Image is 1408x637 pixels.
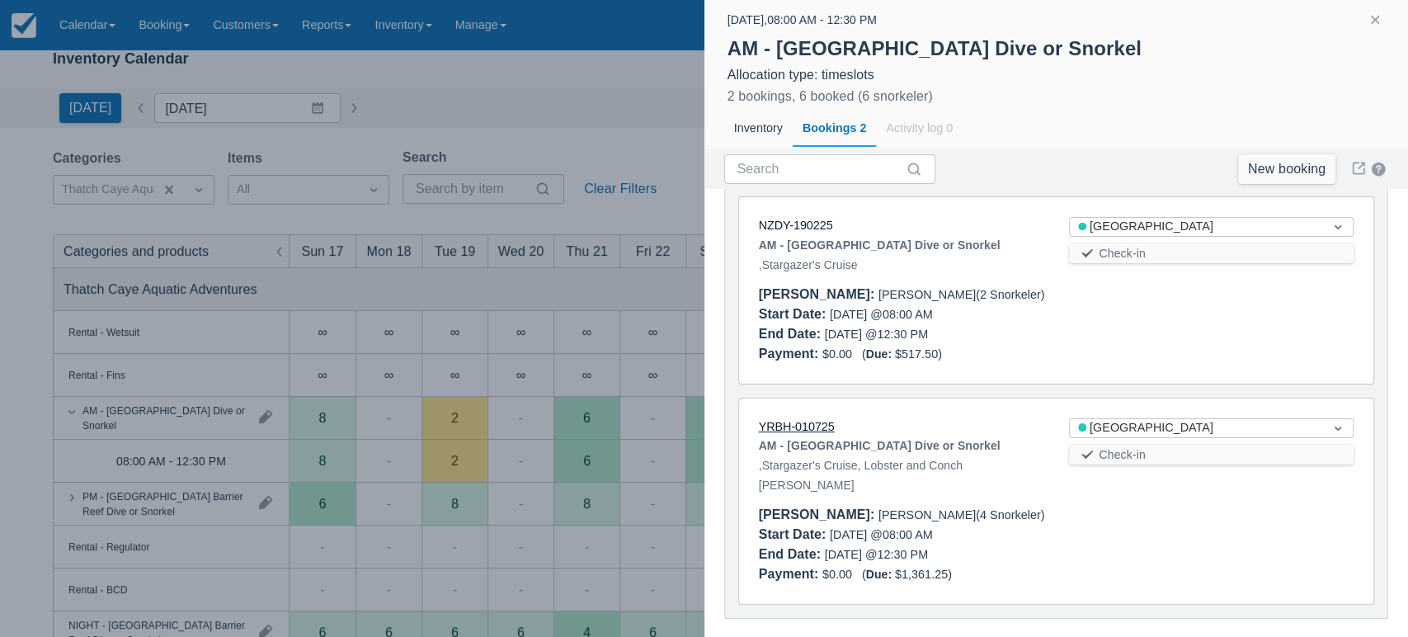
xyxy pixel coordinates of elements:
[759,347,822,361] div: Payment :
[759,436,1043,495] div: , Stargazer's Cruise, Lobster and Conch [PERSON_NAME]
[759,324,1043,344] div: [DATE] @ 12:30 PM
[759,567,822,581] div: Payment :
[1330,219,1346,235] span: Dropdown icon
[728,87,933,106] div: 2 bookings, 6 booked (6 snorkeler)
[737,154,902,184] input: Search
[759,525,1043,545] div: [DATE] @ 08:00 AM
[759,505,1354,525] div: [PERSON_NAME] (4 Snorkeler)
[866,347,895,361] div: Due:
[1078,218,1315,236] div: [GEOGRAPHIC_DATA]
[759,420,835,433] a: YRBH-010725
[759,235,1043,275] div: , Stargazer's Cruise
[1078,419,1315,437] div: [GEOGRAPHIC_DATA]
[759,285,1354,304] div: [PERSON_NAME] (2 Snorkeler)
[1238,154,1335,184] a: New booking
[759,304,1043,324] div: [DATE] @ 08:00 AM
[724,110,793,148] div: Inventory
[793,110,877,148] div: Bookings 2
[759,327,825,341] div: End Date :
[759,564,1354,584] div: $0.00
[759,235,1001,255] strong: AM - [GEOGRAPHIC_DATA] Dive or Snorkel
[759,436,1001,455] strong: AM - [GEOGRAPHIC_DATA] Dive or Snorkel
[759,219,833,232] a: NZDY-190225
[759,547,825,561] div: End Date :
[728,10,877,30] div: [DATE] , 08:00 AM - 12:30 PM
[728,67,1386,83] div: Allocation type: timeslots
[728,37,1142,59] strong: AM - [GEOGRAPHIC_DATA] Dive or Snorkel
[759,545,1043,564] div: [DATE] @ 12:30 PM
[759,507,878,521] div: [PERSON_NAME] :
[862,347,942,361] span: ( $517.50 )
[759,287,878,301] div: [PERSON_NAME] :
[759,527,830,541] div: Start Date :
[866,568,895,581] div: Due:
[759,344,1354,364] div: $0.00
[1069,243,1354,263] button: Check-in
[1330,420,1346,436] span: Dropdown icon
[1069,445,1354,465] button: Check-in
[862,568,952,581] span: ( $1,361.25 )
[759,307,830,321] div: Start Date :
